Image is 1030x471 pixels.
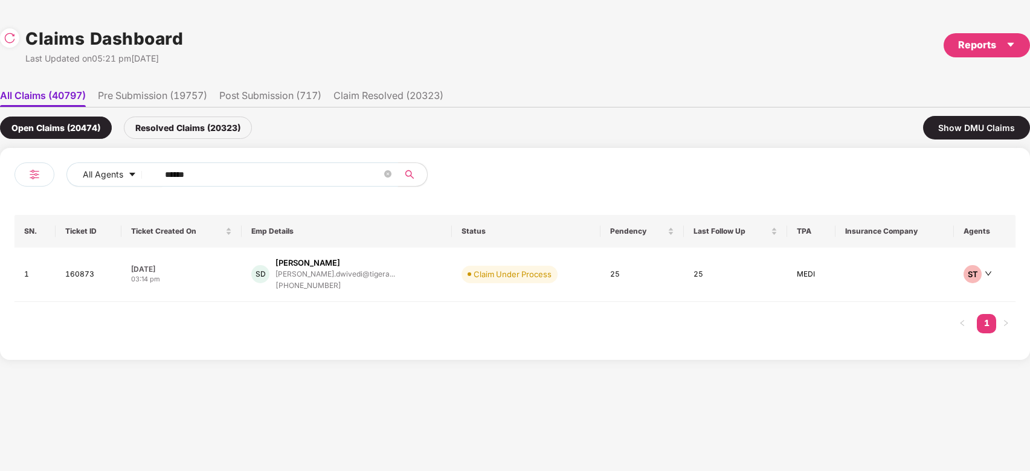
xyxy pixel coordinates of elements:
[398,162,428,187] button: search
[275,280,395,292] div: [PHONE_NUMBER]
[787,248,835,302] td: MEDI
[83,168,123,181] span: All Agents
[694,226,768,236] span: Last Follow Up
[684,248,787,302] td: 25
[25,25,183,52] h1: Claims Dashboard
[251,265,269,283] div: SD
[27,167,42,182] img: svg+xml;base64,PHN2ZyB4bWxucz0iaHR0cDovL3d3dy53My5vcmcvMjAwMC9zdmciIHdpZHRoPSIyNCIgaGVpZ2h0PSIyNC...
[684,215,787,248] th: Last Follow Up
[398,170,421,179] span: search
[14,215,56,248] th: SN.
[452,215,600,248] th: Status
[610,226,665,236] span: Pendency
[835,215,954,248] th: Insurance Company
[25,52,183,65] div: Last Updated on 05:21 pm[DATE]
[4,32,16,44] img: svg+xml;base64,PHN2ZyBpZD0iUmVsb2FkLTMyeDMyIiB4bWxucz0iaHR0cDovL3d3dy53My5vcmcvMjAwMC9zdmciIHdpZH...
[242,215,452,248] th: Emp Details
[953,314,972,333] li: Previous Page
[121,215,242,248] th: Ticket Created On
[985,270,992,277] span: down
[954,215,1016,248] th: Agents
[98,89,207,107] li: Pre Submission (19757)
[964,265,982,283] div: ST
[1006,40,1016,50] span: caret-down
[1002,319,1009,327] span: right
[128,170,137,180] span: caret-down
[923,116,1030,139] div: Show DMU Claims
[131,226,224,236] span: Ticket Created On
[131,274,233,284] div: 03:14 pm
[977,314,996,332] a: 1
[275,257,340,269] div: [PERSON_NAME]
[124,117,252,139] div: Resolved Claims (20323)
[131,264,233,274] div: [DATE]
[384,169,391,181] span: close-circle
[996,314,1016,333] button: right
[977,314,996,333] li: 1
[14,248,56,302] td: 1
[600,215,684,248] th: Pendency
[333,89,443,107] li: Claim Resolved (20323)
[219,89,321,107] li: Post Submission (717)
[56,215,121,248] th: Ticket ID
[384,170,391,178] span: close-circle
[474,268,552,280] div: Claim Under Process
[275,270,395,278] div: [PERSON_NAME].dwivedi@tigera...
[953,314,972,333] button: left
[56,248,121,302] td: 160873
[787,215,835,248] th: TPA
[958,37,1016,53] div: Reports
[996,314,1016,333] li: Next Page
[959,319,966,327] span: left
[66,162,163,187] button: All Agentscaret-down
[600,248,684,302] td: 25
